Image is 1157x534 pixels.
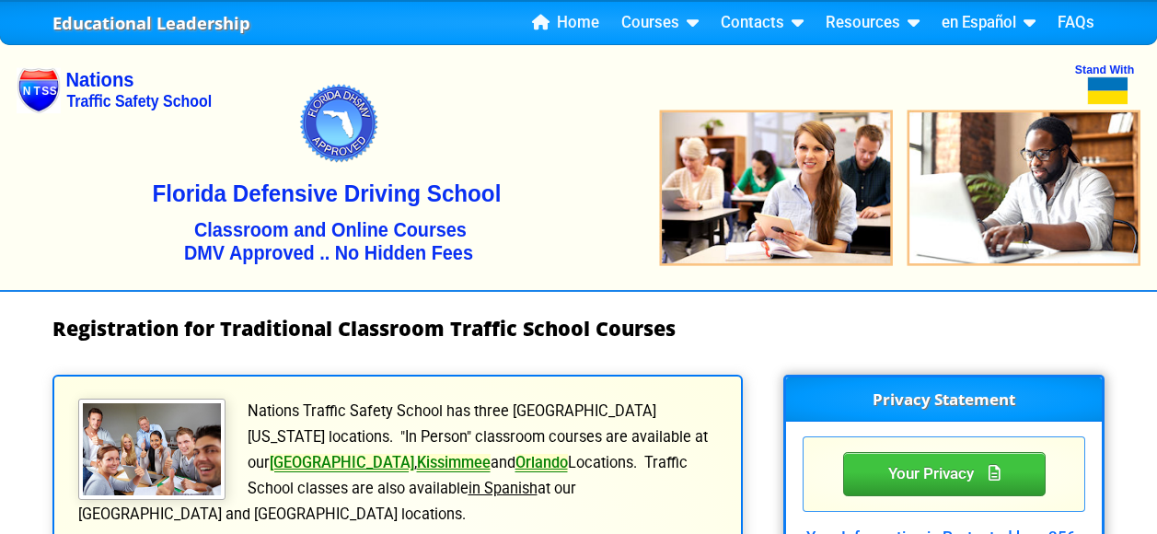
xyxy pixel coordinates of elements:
[843,461,1046,483] a: Your Privacy
[469,480,538,497] u: in Spanish
[843,452,1046,496] div: Privacy Statement
[76,399,720,528] p: Nations Traffic Safety School has three [GEOGRAPHIC_DATA][US_STATE] locations. "In Person" classr...
[614,9,706,37] a: Courses
[818,9,927,37] a: Resources
[52,8,250,39] a: Educational Leadership
[934,9,1043,37] a: en Español
[515,454,568,471] a: Orlando
[525,9,607,37] a: Home
[17,33,1140,290] img: Nations Traffic School - Your DMV Approved Florida Traffic School
[1050,9,1102,37] a: FAQs
[270,454,414,471] a: [GEOGRAPHIC_DATA]
[713,9,811,37] a: Contacts
[417,454,491,471] a: Kissimmee
[786,377,1102,422] h3: Privacy Statement
[52,318,1105,340] h1: Registration for Traditional Classroom Traffic School Courses
[78,399,226,500] img: Traffic School Students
